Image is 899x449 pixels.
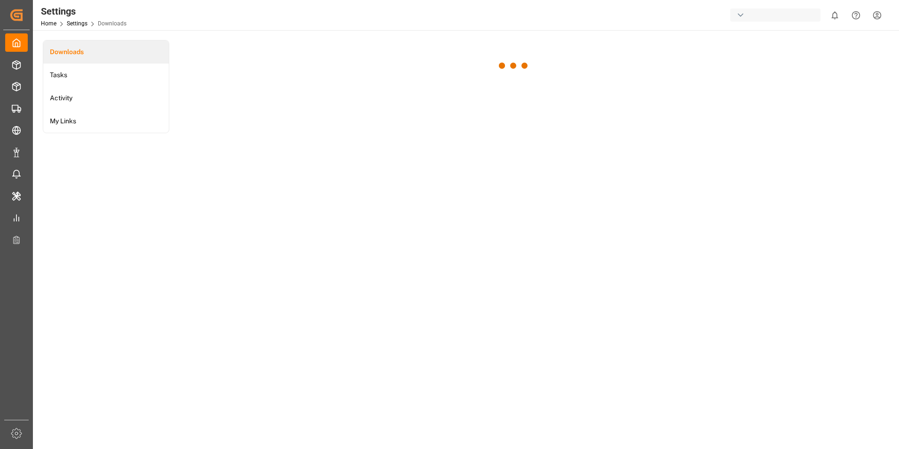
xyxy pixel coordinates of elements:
[67,20,87,27] a: Settings
[43,64,169,87] a: Tasks
[41,4,126,18] div: Settings
[43,87,169,110] a: Activity
[845,5,867,26] button: Help Center
[41,20,56,27] a: Home
[43,110,169,133] a: My Links
[824,5,845,26] button: show 0 new notifications
[43,40,169,64] a: Downloads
